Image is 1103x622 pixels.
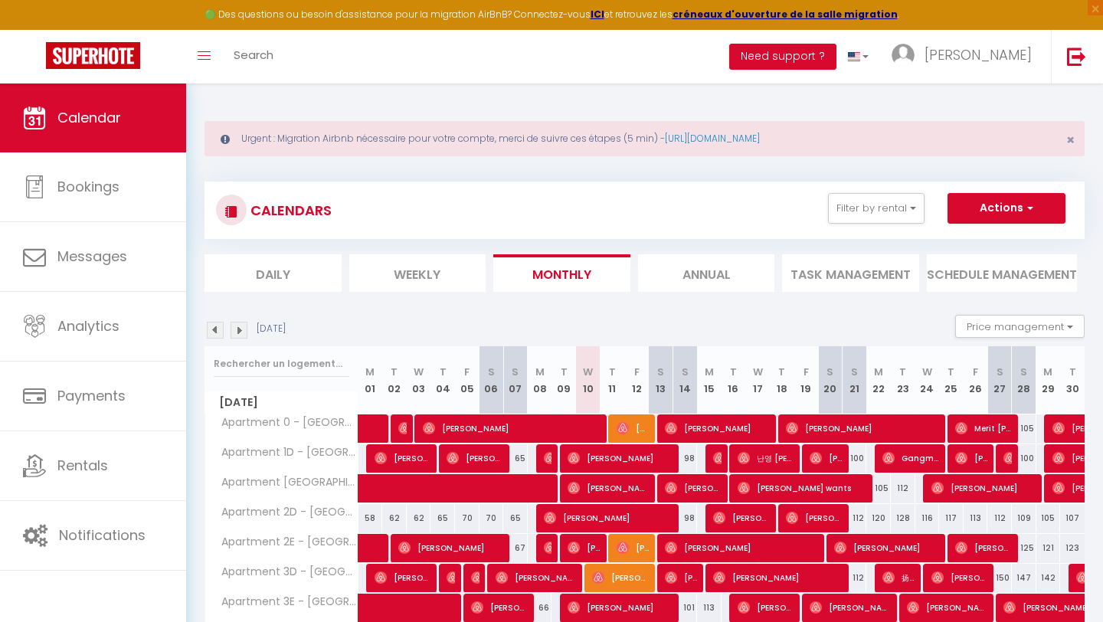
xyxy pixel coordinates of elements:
[826,365,833,379] abbr: S
[493,254,630,292] li: Monthly
[398,533,505,562] span: [PERSON_NAME]
[234,47,273,63] span: Search
[713,444,722,473] span: [PERSON_NAME]
[880,30,1051,83] a: ... [PERSON_NAME]
[939,504,964,532] div: 117
[786,503,843,532] span: [PERSON_NAME]
[915,504,940,532] div: 116
[430,346,455,414] th: 04
[1012,444,1036,473] div: 100
[1036,504,1061,532] div: 105
[440,365,447,379] abbr: T
[665,132,760,145] a: [URL][DOMAIN_NAME]
[471,563,479,592] span: [PERSON_NAME]
[948,365,954,379] abbr: T
[208,594,361,611] span: Apartment 3E - [GEOGRAPHIC_DATA]
[828,193,925,224] button: Filter by rental
[503,346,528,414] th: 07
[568,593,674,622] span: [PERSON_NAME]
[955,533,1013,562] span: [PERSON_NAME]
[745,346,770,414] th: 17
[882,444,940,473] span: Gangmin Jeon
[738,444,795,473] span: 난영 [PERSON_NAME]
[398,414,407,443] span: [PERSON_NAME]
[624,346,649,414] th: 12
[568,533,601,562] span: [PERSON_NAME]
[673,346,697,414] th: 14
[665,414,771,443] span: [PERSON_NAME]
[205,391,358,414] span: [DATE]
[503,504,528,532] div: 65
[1012,504,1036,532] div: 109
[866,346,891,414] th: 22
[528,346,552,414] th: 08
[391,365,398,379] abbr: T
[423,414,603,443] span: [PERSON_NAME]
[907,593,989,622] span: [PERSON_NAME]
[657,365,664,379] abbr: S
[843,444,867,473] div: 100
[208,564,361,581] span: Apartment 3D - [GEOGRAPHIC_DATA]
[512,365,519,379] abbr: S
[1067,47,1086,66] img: logout
[57,247,127,266] span: Messages
[673,594,697,622] div: 101
[973,365,978,379] abbr: F
[407,504,431,532] div: 62
[729,44,836,70] button: Need support ?
[544,444,552,473] span: [PERSON_NAME]
[1060,534,1085,562] div: 123
[673,8,898,21] a: créneaux d'ouverture de la salle migration
[57,386,126,405] span: Payments
[634,365,640,379] abbr: F
[208,474,361,491] span: Apartment [GEOGRAPHIC_DATA]
[551,346,576,414] th: 09
[964,504,988,532] div: 113
[866,474,891,503] div: 105
[925,45,1032,64] span: [PERSON_NAME]
[1060,346,1085,414] th: 30
[891,504,915,532] div: 128
[617,533,650,562] span: [PERSON_NAME]
[479,504,504,532] div: 70
[804,365,809,379] abbr: F
[455,346,479,414] th: 05
[1066,130,1075,149] span: ×
[464,365,470,379] abbr: F
[455,504,479,532] div: 70
[843,504,867,532] div: 112
[382,504,407,532] div: 62
[1036,564,1061,592] div: 142
[948,193,1065,224] button: Actions
[407,346,431,414] th: 03
[528,594,552,622] div: 66
[592,563,650,592] span: [PERSON_NAME]
[447,444,504,473] span: [PERSON_NAME] [PERSON_NAME]
[987,346,1012,414] th: 27
[471,593,529,622] span: [PERSON_NAME]
[673,444,697,473] div: 98
[987,504,1012,532] div: 112
[479,346,504,414] th: 06
[955,315,1085,338] button: Price management
[1036,346,1061,414] th: 29
[1012,564,1036,592] div: 147
[447,563,455,592] span: [PERSON_NAME]
[964,346,988,414] th: 26
[665,473,722,503] span: [PERSON_NAME]
[208,534,361,551] span: Apartment 2E - [GEOGRAPHIC_DATA]
[59,525,146,545] span: Notifications
[818,346,843,414] th: 20
[931,563,989,592] span: [PERSON_NAME]
[503,444,528,473] div: 65
[568,473,650,503] span: [PERSON_NAME]
[834,533,941,562] span: [PERSON_NAME]
[665,533,820,562] span: [PERSON_NAME]
[987,564,1012,592] div: 150
[753,365,763,379] abbr: W
[778,365,785,379] abbr: T
[931,473,1038,503] span: [PERSON_NAME]
[713,563,844,592] span: [PERSON_NAME]
[576,346,601,414] th: 10
[591,8,604,21] strong: ICI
